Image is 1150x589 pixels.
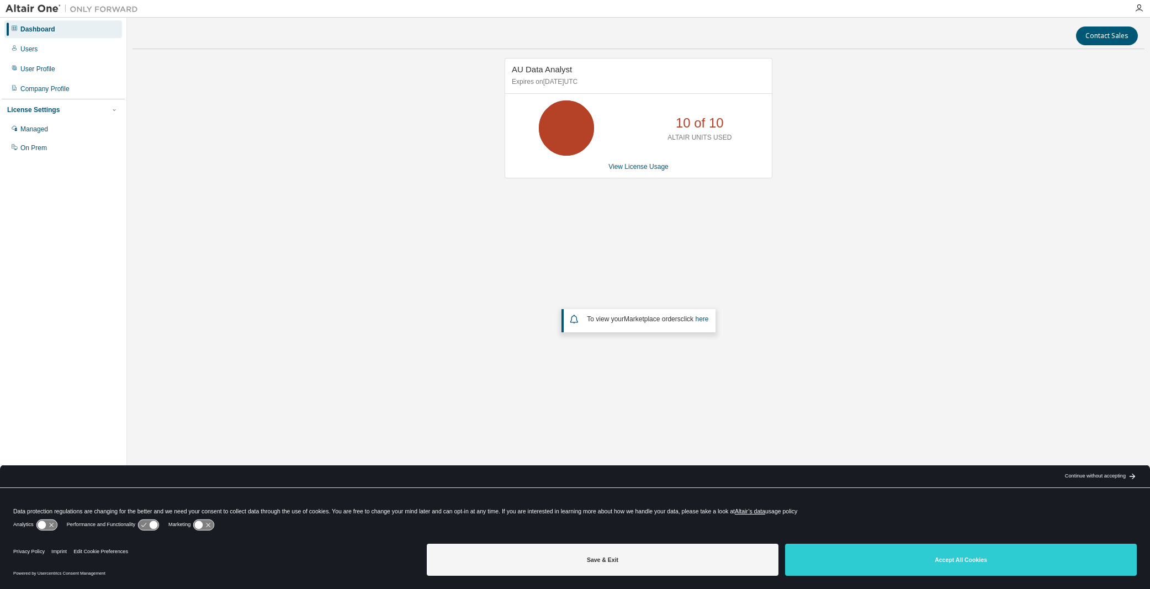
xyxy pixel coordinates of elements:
[676,114,724,132] p: 10 of 10
[20,144,47,152] div: On Prem
[20,65,55,73] div: User Profile
[20,45,38,54] div: Users
[20,84,70,93] div: Company Profile
[695,315,708,323] a: here
[512,77,762,87] p: Expires on [DATE] UTC
[20,125,48,134] div: Managed
[608,163,669,171] a: View License Usage
[512,65,572,74] span: AU Data Analyst
[7,105,60,114] div: License Settings
[1076,26,1138,45] button: Contact Sales
[6,3,144,14] img: Altair One
[587,315,708,323] span: To view your click
[667,133,732,142] p: ALTAIR UNITS USED
[624,315,681,323] em: Marketplace orders
[20,25,55,34] div: Dashboard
